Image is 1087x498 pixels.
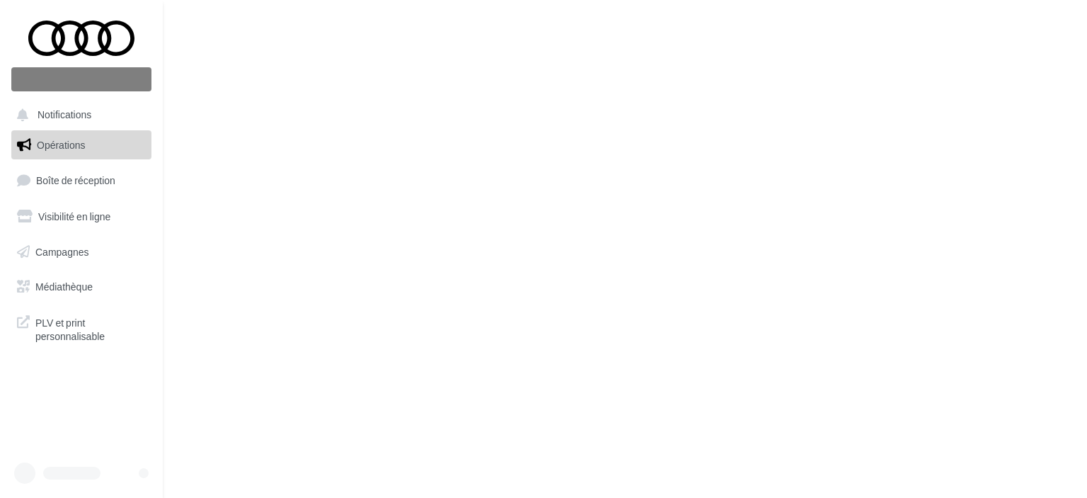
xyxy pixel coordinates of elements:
a: Visibilité en ligne [8,202,154,232]
span: Boîte de réception [36,174,115,186]
a: Médiathèque [8,272,154,302]
span: Campagnes [35,245,89,257]
div: Nouvelle campagne [11,67,151,91]
span: Médiathèque [35,281,93,293]
span: Opérations [37,139,85,151]
span: Visibilité en ligne [38,210,110,222]
span: PLV et print personnalisable [35,313,146,344]
a: Boîte de réception [8,165,154,196]
span: Notifications [38,109,91,121]
a: PLV et print personnalisable [8,307,154,349]
a: Opérations [8,130,154,160]
a: Campagnes [8,237,154,267]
